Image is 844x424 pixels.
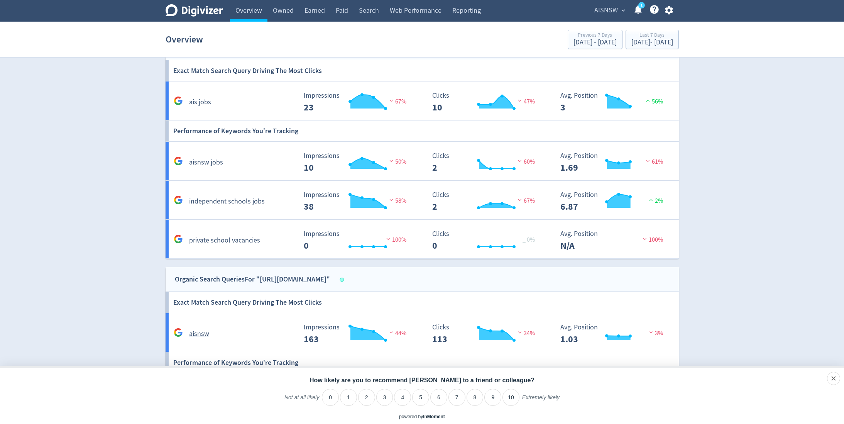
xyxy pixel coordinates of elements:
[384,236,392,242] img: negative-performance.svg
[166,81,679,120] a: ais jobs Impressions 23 Impressions 23 67% Clicks 10 Clicks 10 47% Avg. Position 3 Avg. Position ...
[516,329,524,335] img: negative-performance.svg
[516,98,535,105] span: 47%
[189,98,211,107] h5: ais jobs
[647,329,663,337] span: 3%
[173,352,298,373] h6: Performance of Keywords You're Tracking
[516,197,524,203] img: negative-performance.svg
[620,7,627,14] span: expand_more
[573,39,617,46] div: [DATE] - [DATE]
[174,234,183,244] svg: Google Analytics
[166,181,679,220] a: independent schools jobs Impressions 38 Impressions 38 58% Clicks 2 Clicks 2 67% Avg. Position 6....
[423,414,445,419] a: InMoment
[631,32,673,39] div: Last 7 Days
[166,27,203,52] h1: Overview
[641,236,663,244] span: 100%
[300,191,416,212] svg: Impressions 38
[644,158,663,166] span: 61%
[644,98,652,103] img: positive-performance.svg
[166,142,679,181] a: aisnsw jobs Impressions 10 Impressions 10 50% Clicks 2 Clicks 2 60% Avg. Position 1.69 Avg. Posit...
[284,394,319,407] label: Not at all likely
[175,274,330,285] div: Organic Search Queries For "[URL][DOMAIN_NAME]"
[387,98,406,105] span: 67%
[523,236,535,244] span: _ 0%
[556,152,672,173] svg: Avg. Position 1.69
[174,195,183,205] svg: Google Analytics
[387,197,395,203] img: negative-performance.svg
[387,158,406,166] span: 50%
[358,389,375,406] li: 2
[387,329,395,335] img: negative-performance.svg
[641,236,649,242] img: negative-performance.svg
[166,220,679,259] a: private school vacancies Impressions 0 Impressions 0 100% Clicks 0 Clicks 0 _ 0% Avg. Position N/...
[644,158,652,164] img: negative-performance.svg
[428,152,544,173] svg: Clicks 2
[322,389,339,406] li: 0
[516,158,535,166] span: 60%
[428,92,544,112] svg: Clicks 10
[516,158,524,164] img: negative-performance.svg
[300,230,416,251] svg: Impressions 0
[394,389,411,406] li: 4
[430,389,447,406] li: 6
[556,324,672,344] svg: Avg. Position 1.03
[428,230,544,251] svg: Clicks 0
[189,197,265,206] h5: independent schools jobs
[573,32,617,39] div: Previous 7 Days
[376,389,393,406] li: 3
[173,60,322,81] h6: Exact Match Search Query Driving The Most Clicks
[412,389,429,406] li: 5
[640,3,642,8] text: 1
[516,98,524,103] img: negative-performance.svg
[568,30,622,49] button: Previous 7 Days[DATE] - [DATE]
[189,158,223,167] h5: aisnsw jobs
[174,328,183,337] svg: Google Analytics
[484,389,501,406] li: 9
[556,230,672,251] svg: Avg. Position N/A
[387,329,406,337] span: 44%
[647,197,655,203] img: positive-performance.svg
[647,197,663,205] span: 2%
[189,329,209,339] h5: aisnsw
[556,191,672,212] svg: Avg. Position 6.87
[644,98,663,105] span: 56%
[631,39,673,46] div: [DATE] - [DATE]
[638,2,645,8] a: 1
[387,197,406,205] span: 58%
[340,278,346,282] span: Data last synced: 22 Sep 2025, 4:05pm (AEST)
[448,389,465,406] li: 7
[502,389,519,406] li: 10
[428,191,544,212] svg: Clicks 2
[428,324,544,344] svg: Clicks 113
[384,236,406,244] span: 100%
[173,292,322,313] h6: Exact Match Search Query Driving The Most Clicks
[387,158,395,164] img: negative-performance.svg
[467,389,484,406] li: 8
[300,324,416,344] svg: Impressions 163
[340,389,357,406] li: 1
[626,30,679,49] button: Last 7 Days[DATE]- [DATE]
[594,4,618,17] span: AISNSW
[516,329,535,337] span: 34%
[827,372,840,385] div: Close survey
[174,96,183,105] svg: Google Analytics
[189,236,260,245] h5: private school vacancies
[556,92,672,112] svg: Avg. Position 3
[300,92,416,112] svg: Impressions 23
[399,414,445,420] div: powered by inmoment
[174,156,183,166] svg: Google Analytics
[516,197,535,205] span: 67%
[166,313,679,352] a: aisnsw Impressions 163 Impressions 163 44% Clicks 113 Clicks 113 34% Avg. Position 1.03 Avg. Posi...
[173,120,298,141] h6: Performance of Keywords You're Tracking
[592,4,627,17] button: AISNSW
[647,329,655,335] img: negative-performance.svg
[300,152,416,173] svg: Impressions 10
[522,394,560,407] label: Extremely likely
[387,98,395,103] img: negative-performance.svg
